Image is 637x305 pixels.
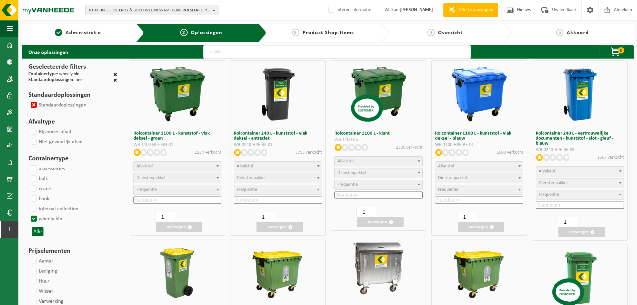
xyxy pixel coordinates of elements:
button: Toevoegen [458,222,504,232]
label: hook [29,194,49,204]
span: Akkoord [567,30,589,35]
button: 01-000001 - VILLEROY & BOCH WELLNESS NV - 8800 ROESELARE, POPULIERSTRAAT 1 [85,5,219,15]
h3: Rolcontainer 1100 L - klant [334,131,423,136]
label: Wissel [29,286,53,296]
span: Dienstenpakket [237,175,266,180]
button: Toevoegen [256,222,303,232]
input: 1 [457,212,477,222]
span: Dienstenpakket [539,180,568,185]
div: WB-0240-HPE-BK-01 [234,143,322,147]
div: : wheely bin [28,72,79,78]
label: Bijzonder afval [29,127,71,137]
span: Afvalstof [136,164,153,169]
label: Standaardoplossingen [29,100,86,110]
span: 01-000001 - VILLEROY & BOCH WELLNESS NV - 8800 ROESELARE, POPULIERSTRAAT 1 [89,5,210,15]
p: 2234 verkocht [195,149,221,156]
a: 4Overzicht [392,29,498,37]
span: Frequentie [136,187,157,192]
input: 1 [558,217,578,227]
div: WB-1100-HPE-BE-01 [435,143,523,147]
span: Administratie [66,30,101,35]
h3: Standaardoplossingen [28,90,117,100]
h3: Afvaltype [28,117,117,127]
a: 5Akkoord [515,29,630,37]
span: Dienstenpakket [337,170,367,175]
label: wheely bin [29,214,62,224]
span: Afvalstof [438,164,454,169]
label: crane [29,184,51,194]
input: Startdatum [536,202,624,209]
span: Afvalstof [337,159,354,164]
span: 1 [55,29,62,36]
div: WB-1100-CU [334,138,423,142]
span: 5 [556,29,563,36]
div: WB-0240-HPE-BE-09 [536,148,624,152]
input: 1 [256,212,276,222]
span: Afvalstof [237,164,253,169]
span: Frequentie [337,182,358,187]
span: I [7,221,12,238]
img: WB-1100-CU [350,66,407,123]
strong: [PERSON_NAME] [400,7,433,12]
input: Startdatum [133,197,222,204]
span: Standaardoplossingen [28,77,73,82]
h3: Rolcontainer 240 L - kunststof - vlak deksel - antraciet [234,131,322,141]
button: Toevoegen [156,222,202,232]
label: Interne informatie [327,5,371,15]
span: Dienstenpakket [136,175,166,180]
span: 4 [427,29,435,36]
button: Alle [32,227,43,236]
h3: Rolcontainer 1100 L - kunststof - vlak deksel - groen [133,131,222,141]
p: 1600 verkocht [497,149,523,156]
span: Afvalstof [539,169,555,174]
img: WB-1100-HPE-GN-50 [249,244,306,301]
div: : nee [28,78,83,83]
img: WB-1100-HPE-GN-01 [149,66,206,123]
h3: Containertype [28,154,117,164]
a: 1Administratie [25,29,131,37]
span: 0 [618,47,624,54]
img: WB-0240-HPE-BE-09 [551,66,608,123]
button: 0 [600,45,633,59]
a: Offerte aanvragen [443,3,498,17]
img: WB-1100-GAL-GY-02 [350,239,407,296]
span: Dienstenpakket [438,175,467,180]
h3: Geselecteerde filters [28,62,117,72]
label: internal collection [29,204,78,214]
input: 1 [356,207,377,217]
h2: Onze oplossingen [22,45,75,59]
label: Huur [29,276,49,286]
button: Toevoegen [558,227,605,237]
p: 1567 verkocht [597,154,624,161]
a: 3Product Shop Items [270,29,376,37]
img: WB-0240-HPE-BK-01 [249,66,306,123]
span: Frequentie [237,187,257,192]
img: WB-1100-HPE-GN-51 [451,244,508,301]
p: 3755 verkocht [295,149,322,156]
p: 2305 verkocht [396,144,423,151]
input: Zoeken [203,45,471,59]
input: 1 [155,212,175,222]
img: WB-1100-HPE-BE-01 [451,66,508,123]
span: Product Shop Items [303,30,354,35]
label: Niet gevaarlijk afval [29,137,83,147]
label: Lediging [29,266,57,276]
input: Startdatum [234,197,322,204]
span: Overzicht [438,30,463,35]
div: WB-1100-HPE-GN-01 [133,143,222,147]
label: accessoiries [29,164,65,174]
label: bulk [29,174,48,184]
span: Oplossingen [191,30,222,35]
span: Containertype [28,72,57,77]
img: WB-0140-HPE-GN-50 [149,244,206,301]
h3: Rolcontainer 240 L - vertrouwelijke documenten - kunststof - slot - gleuf - blauw [536,131,624,146]
h3: Prijselementen [28,246,117,256]
span: Offerte aanvragen [457,7,495,13]
span: Frequentie [539,192,559,197]
h3: Rolcontainer 1100 L - kunststof - vlak deksel - blauw [435,131,523,141]
a: 2Oplossingen [149,29,253,37]
span: 3 [292,29,299,36]
button: Toevoegen [357,217,404,227]
span: 2 [180,29,188,36]
label: Aantal [29,256,53,266]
